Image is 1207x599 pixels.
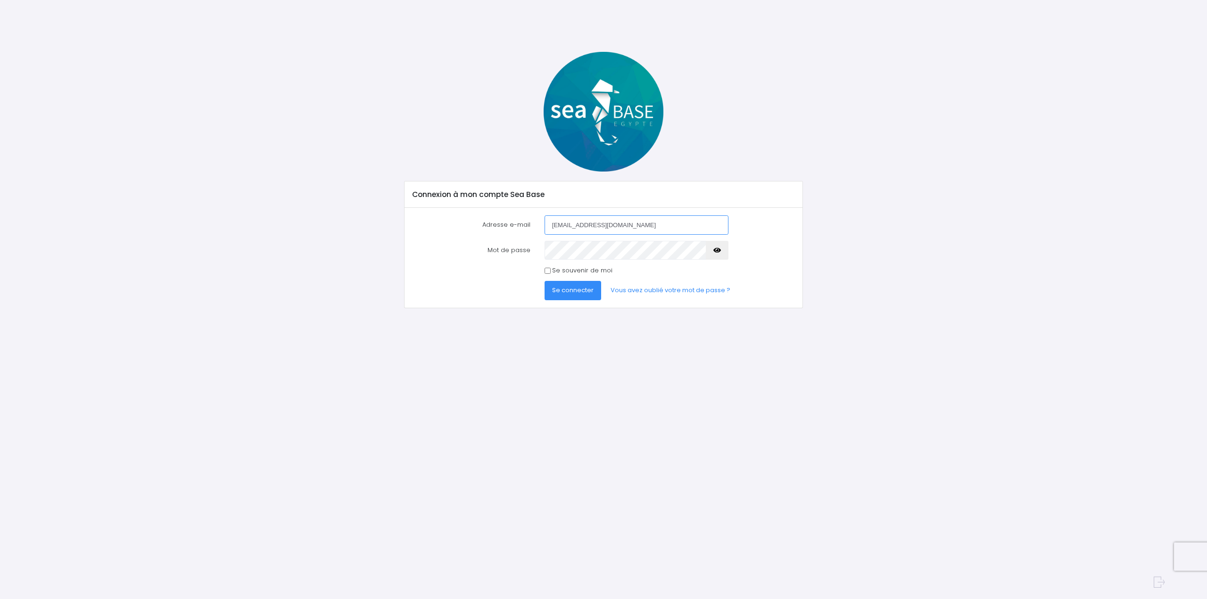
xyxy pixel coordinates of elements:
[405,181,802,208] div: Connexion à mon compte Sea Base
[545,281,601,300] button: Se connecter
[552,286,594,295] span: Se connecter
[405,215,537,234] label: Adresse e-mail
[552,266,612,275] label: Se souvenir de moi
[603,281,738,300] a: Vous avez oublié votre mot de passe ?
[405,241,537,260] label: Mot de passe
